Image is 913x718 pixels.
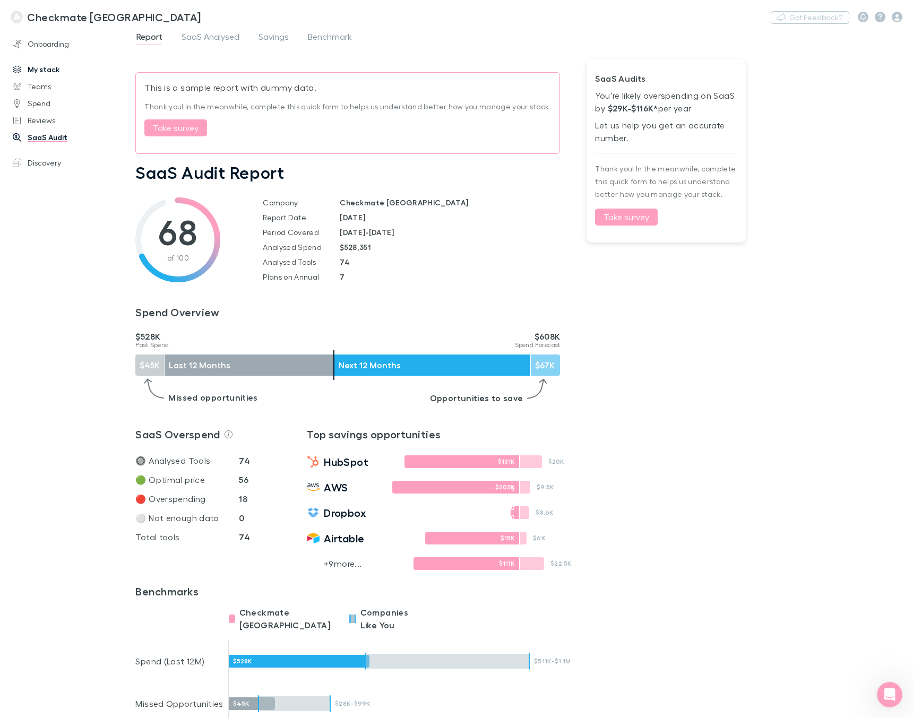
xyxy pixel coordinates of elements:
a: Spend [2,95,141,112]
p: Let us help you get an accurate number. [595,119,737,144]
a: Dropbox [307,506,386,519]
td: Report Date [254,210,331,225]
strong: [DATE] [340,213,365,222]
p: Opportunities to save [430,395,523,402]
p: $9.5K [537,484,554,490]
h3: Spend Overview [135,306,560,318]
strong: $528,351 [340,243,371,252]
div: $500.6 [511,506,519,519]
a: AWS [307,481,386,494]
span: of 100 [167,253,189,262]
img: Airtable's Logo [307,532,320,544]
strong: 0 [239,513,244,523]
div: $45K [135,354,165,376]
strong: Companies Like You [360,607,408,630]
span: HubSpot [324,455,368,468]
p: $608K [515,335,561,338]
div: $131K [404,455,520,468]
div: $203K [392,481,519,494]
p: You’re likely overspending on SaaS by per year [595,89,737,115]
div: $111K [414,557,519,570]
p: Total tools [135,531,239,543]
a: Benchmarks [135,585,418,598]
strong: 18 [239,494,247,504]
div: $528K [229,655,369,668]
p: ⚪ Not enough data [135,512,239,524]
a: Onboarding [2,36,141,53]
a: Discovery [2,154,141,171]
div: $15K [425,532,519,544]
span: Benchmark [308,31,352,45]
p: 🔘 Analysed Tools [135,454,239,467]
img: Dropbox's Logo [307,506,320,519]
img: Left arrow [144,376,164,402]
td: Analysed Spend [254,240,331,255]
a: HubSpot [307,455,386,468]
p: Missed opportunities [168,394,257,402]
div: Next 12 Months [334,354,531,376]
strong: SaaS Audits [595,73,645,84]
td: Analysed Tools [254,255,331,270]
p: This is a sample report with dummy data. [144,81,316,94]
span: Airtable [324,532,365,544]
p: 🔴 Overspending [135,492,239,505]
p: 🟢 Optimal price [135,473,239,486]
strong: 74 [340,257,350,266]
p: $22.5K [550,560,572,567]
a: Top savings opportunities [307,428,552,440]
p: $20K [548,459,565,465]
div: $45K [229,697,274,710]
p: $8.6K [536,509,554,516]
div: Last 12 Months [165,354,333,376]
img: Right arrow [527,376,547,402]
span: SaaS Analysed [182,31,239,45]
a: Airtable [307,532,386,544]
span: Spend Forecast [515,341,561,349]
a: Reviews [2,112,141,129]
button: Take survey [595,209,658,226]
span: Thank you! In the meanwhile, complete this quick form to helps us understand better how you manag... [144,102,550,111]
h1: 68 [135,213,220,250]
strong: 74 [239,455,250,466]
p: Missed Opportunities [135,697,228,710]
span: AWS [324,481,348,494]
h3: SaaS Overspend [135,428,277,440]
strong: 74 [239,532,250,542]
td: Plans on Annual [254,270,331,284]
img: HubSpot's Logo [307,455,320,468]
span: Savings [259,31,289,45]
td: Period Covered [254,225,331,240]
td: Company [254,195,331,210]
strong: 56 [239,474,248,485]
a: My stack [2,61,141,78]
img: Amazon Web Services's Logo [307,481,320,494]
strong: $29K - $116K * [608,103,658,114]
strong: 7 [340,272,344,281]
p: $28K - $99K [335,700,381,707]
p: $528K [135,335,169,338]
span: Past Spend [135,341,169,349]
img: Checkmate New Zealand's Logo [11,11,23,23]
p: $6K [533,535,546,541]
a: Checkmate [GEOGRAPHIC_DATA] [4,4,208,30]
p: + 9 more... [324,557,361,570]
h3: Checkmate [GEOGRAPHIC_DATA] [27,11,201,23]
iframe: Intercom live chat [877,682,902,707]
span: Report [136,31,162,45]
div: $67K [531,354,560,376]
span: Thank you! In the meanwhile, complete this quick form to helps us understand better how you manag... [595,164,736,198]
button: Take survey [144,119,207,136]
a: SaaS Audit [2,129,141,146]
p: $511K - $1.1M [534,658,580,664]
span: Dropbox [324,506,366,519]
strong: [DATE] - [DATE] [340,228,394,237]
button: Got Feedback? [771,11,849,24]
p: Spend (Last 12M) [135,655,228,668]
strong: Checkmate [GEOGRAPHIC_DATA] [340,198,468,207]
h1: SaaS Audit Report [135,162,560,183]
a: Teams [2,78,141,95]
strong: Checkmate [GEOGRAPHIC_DATA] [239,607,331,630]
